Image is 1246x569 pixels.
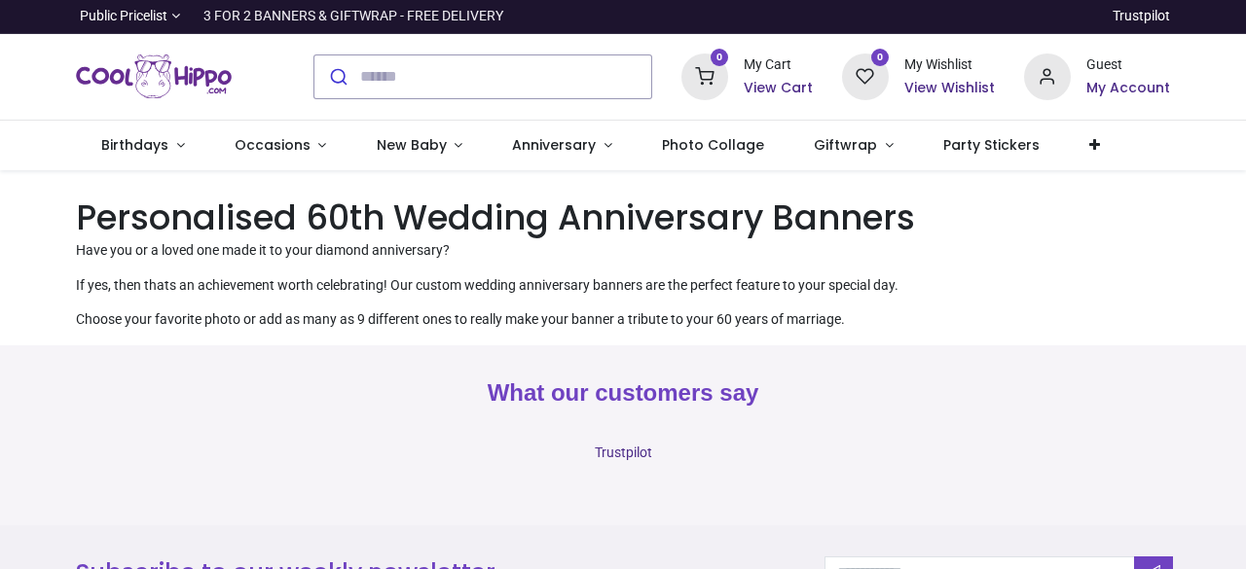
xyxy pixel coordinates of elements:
[789,121,919,171] a: Giftwrap
[209,121,351,171] a: Occasions
[488,121,638,171] a: Anniversary
[662,135,764,155] span: Photo Collage
[76,194,1169,241] h1: Personalised 60th Wedding Anniversary Banners
[76,121,209,171] a: Birthdays
[904,79,995,98] a: View Wishlist
[711,49,729,67] sup: 0
[235,135,311,155] span: Occasions
[1113,7,1170,26] a: Trustpilot
[744,55,813,75] div: My Cart
[943,135,1040,155] span: Party Stickers
[76,50,232,104] a: Logo of Cool Hippo
[351,121,488,171] a: New Baby
[314,55,360,98] button: Submit
[76,310,1169,330] p: Choose your favorite photo or add as many as 9 different ones to really make your banner a tribut...
[1086,79,1170,98] a: My Account
[76,50,232,104] img: Cool Hippo
[512,135,596,155] span: Anniversary
[203,7,503,26] div: 3 FOR 2 BANNERS & GIFTWRAP - FREE DELIVERY
[76,276,1169,296] p: If yes, then thats an achievement worth celebrating! Our custom wedding anniversary banners are t...
[377,135,447,155] span: New Baby
[842,67,889,83] a: 0
[871,49,890,67] sup: 0
[744,79,813,98] a: View Cart
[595,445,652,460] a: Trustpilot
[101,135,168,155] span: Birthdays
[814,135,877,155] span: Giftwrap
[681,67,728,83] a: 0
[76,376,1169,409] h2: What our customers say
[76,7,180,26] a: Public Pricelist
[76,241,1169,261] p: Have you or a loved one made it to your diamond anniversary?
[904,55,995,75] div: My Wishlist
[1086,55,1170,75] div: Guest
[80,7,167,26] span: Public Pricelist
